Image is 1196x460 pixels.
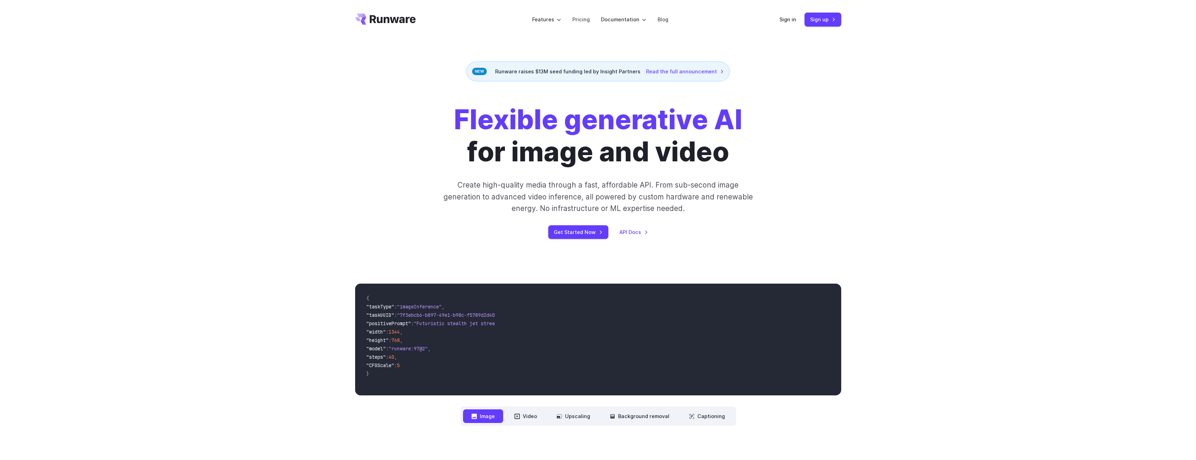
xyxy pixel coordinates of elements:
span: : [386,329,389,335]
span: { [366,295,369,301]
span: : [394,312,397,318]
span: "imageInference" [397,304,442,310]
span: "positivePrompt" [366,320,411,327]
span: : [386,345,389,352]
a: Go to / [355,14,416,25]
button: Upscaling [548,409,599,423]
a: Read the full announcement [646,67,724,75]
span: : [411,320,414,327]
span: "taskUUID" [366,312,394,318]
span: "CFGScale" [366,362,394,368]
span: "model" [366,345,386,352]
span: "width" [366,329,386,335]
span: "7f3ebcb6-b897-49e1-b98c-f5789d2d40d7" [397,312,503,318]
a: Sign in [779,15,796,23]
div: Runware raises $13M seed funding led by Insight Partners [466,61,730,81]
a: Blog [658,15,668,23]
span: 768 [391,337,400,343]
button: Image [463,409,503,423]
span: 5 [397,362,400,368]
span: : [394,304,397,310]
h1: for image and video [454,104,742,168]
button: Captioning [681,409,733,423]
strong: Flexible generative AI [454,103,742,136]
label: Documentation [601,15,646,23]
label: Features [532,15,561,23]
span: : [386,354,389,360]
span: "height" [366,337,389,343]
span: 40 [389,354,394,360]
span: 1344 [389,329,400,335]
span: "Futuristic stealth jet streaking through a neon-lit cityscape with glowing purple exhaust" [414,320,668,327]
p: Create high-quality media through a fast, affordable API. From sub-second image generation to adv... [442,179,754,214]
span: , [428,345,431,352]
a: Pricing [572,15,590,23]
button: Video [506,409,545,423]
span: "steps" [366,354,386,360]
span: "runware:97@2" [389,345,428,352]
span: "taskType" [366,304,394,310]
a: Get Started Now [548,225,608,239]
span: } [366,371,369,377]
button: Background removal [601,409,678,423]
span: , [400,329,403,335]
span: : [389,337,391,343]
span: , [394,354,397,360]
span: : [394,362,397,368]
a: Sign up [805,13,841,26]
span: , [400,337,403,343]
a: API Docs [619,228,648,236]
span: , [442,304,445,310]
